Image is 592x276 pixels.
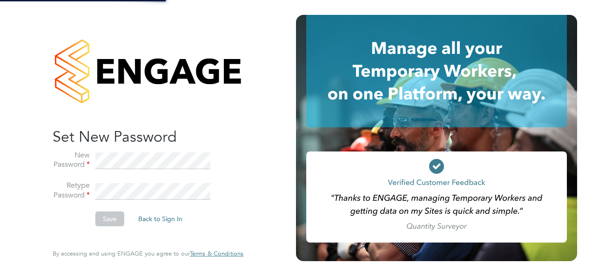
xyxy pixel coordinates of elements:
label: Retype Password [53,181,90,200]
h2: Set New Password [53,127,234,147]
button: Save [95,211,124,226]
span: By accessing and using ENGAGE you agree to our [53,250,243,257]
button: Back to Sign In [131,211,190,226]
label: New Password [53,151,90,170]
a: Terms & Conditions [190,250,243,257]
